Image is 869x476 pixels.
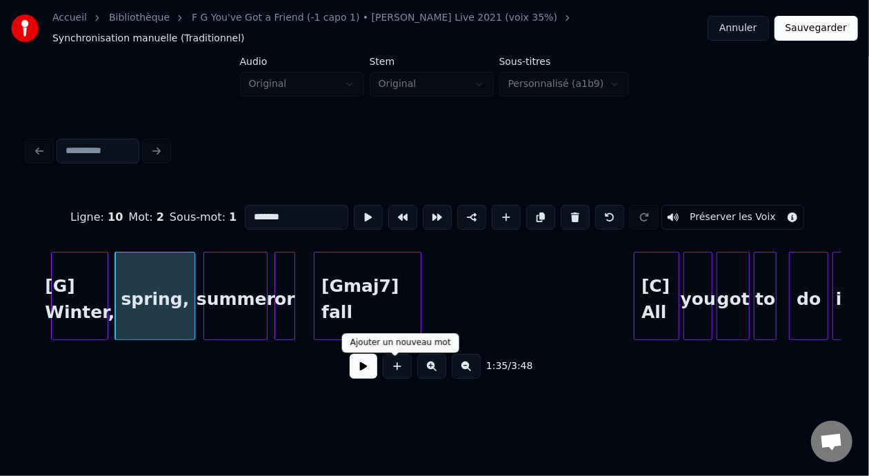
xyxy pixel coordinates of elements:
[350,337,451,348] div: Ajouter un nouveau mot
[52,32,245,46] span: Synchronisation manuelle (Traditionnel)
[499,57,630,66] label: Sous-titres
[511,359,532,373] span: 3:48
[240,57,364,66] label: Audio
[52,11,708,46] nav: breadcrumb
[708,16,768,41] button: Annuler
[486,359,508,373] span: 1:35
[109,11,170,25] a: Bibliothèque
[229,210,237,224] span: 1
[661,205,804,230] button: Toggle
[170,209,237,226] div: Sous-mot :
[811,421,852,462] div: Ouvrir le chat
[192,11,557,25] a: F G You've Got a Friend (-1 capo 1) • [PERSON_NAME] Live 2021 (voix 35%)
[70,209,123,226] div: Ligne :
[128,209,164,226] div: Mot :
[52,11,87,25] a: Accueil
[157,210,164,224] span: 2
[11,14,39,42] img: youka
[108,210,123,224] span: 10
[486,359,519,373] div: /
[775,16,858,41] button: Sauvegarder
[370,57,494,66] label: Stem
